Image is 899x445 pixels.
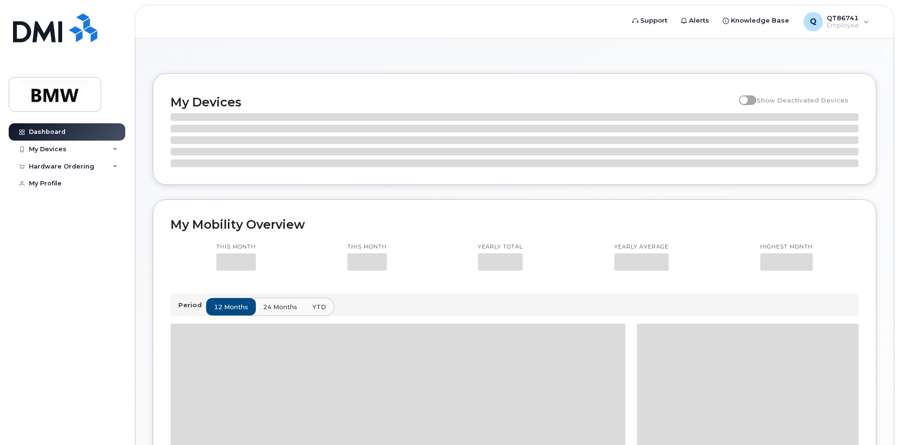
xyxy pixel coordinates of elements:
[478,243,523,251] p: Yearly total
[756,96,848,104] span: Show Deactivated Devices
[178,301,206,310] p: Period
[171,217,859,232] h2: My Mobility Overview
[760,243,813,251] p: Highest month
[312,302,326,312] span: YTD
[216,243,256,251] p: This month
[614,243,669,251] p: Yearly average
[739,91,747,99] input: Show Deactivated Devices
[171,95,734,109] h2: My Devices
[347,243,387,251] p: This month
[263,302,297,312] span: 24 months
